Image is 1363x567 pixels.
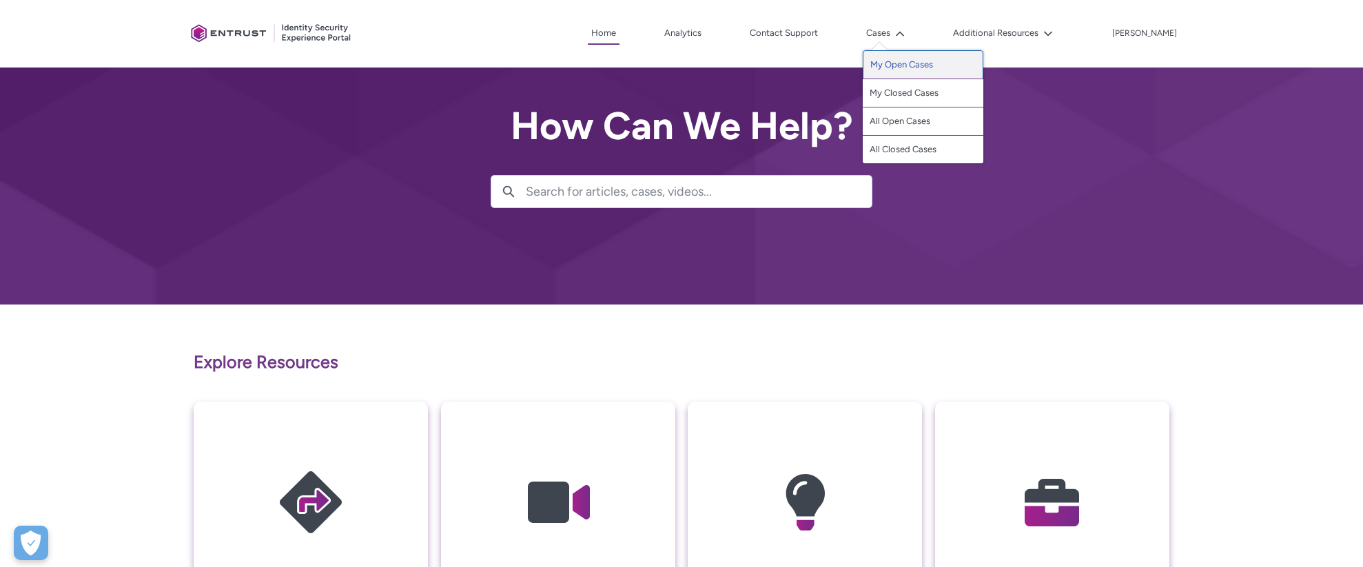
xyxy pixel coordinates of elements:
p: Explore Resources [194,349,1169,375]
button: Open Preferences [14,526,48,560]
h2: How Can We Help? [491,105,872,147]
button: Additional Resources [950,23,1056,43]
button: User Profile d.gallagher [1111,25,1178,39]
a: My Open Cases [863,50,983,79]
a: All Open Cases [863,107,983,136]
p: [PERSON_NAME] [1112,29,1177,39]
a: Contact Support [746,23,821,43]
button: Cases [863,23,908,43]
input: Search for articles, cases, videos... [526,176,872,207]
button: Search [491,176,526,207]
a: Analytics, opens in new tab [661,23,705,43]
a: My Closed Cases [863,79,983,107]
a: Home [588,23,619,45]
div: Cookie Preferences [14,526,48,560]
a: All Closed Cases [863,136,983,163]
